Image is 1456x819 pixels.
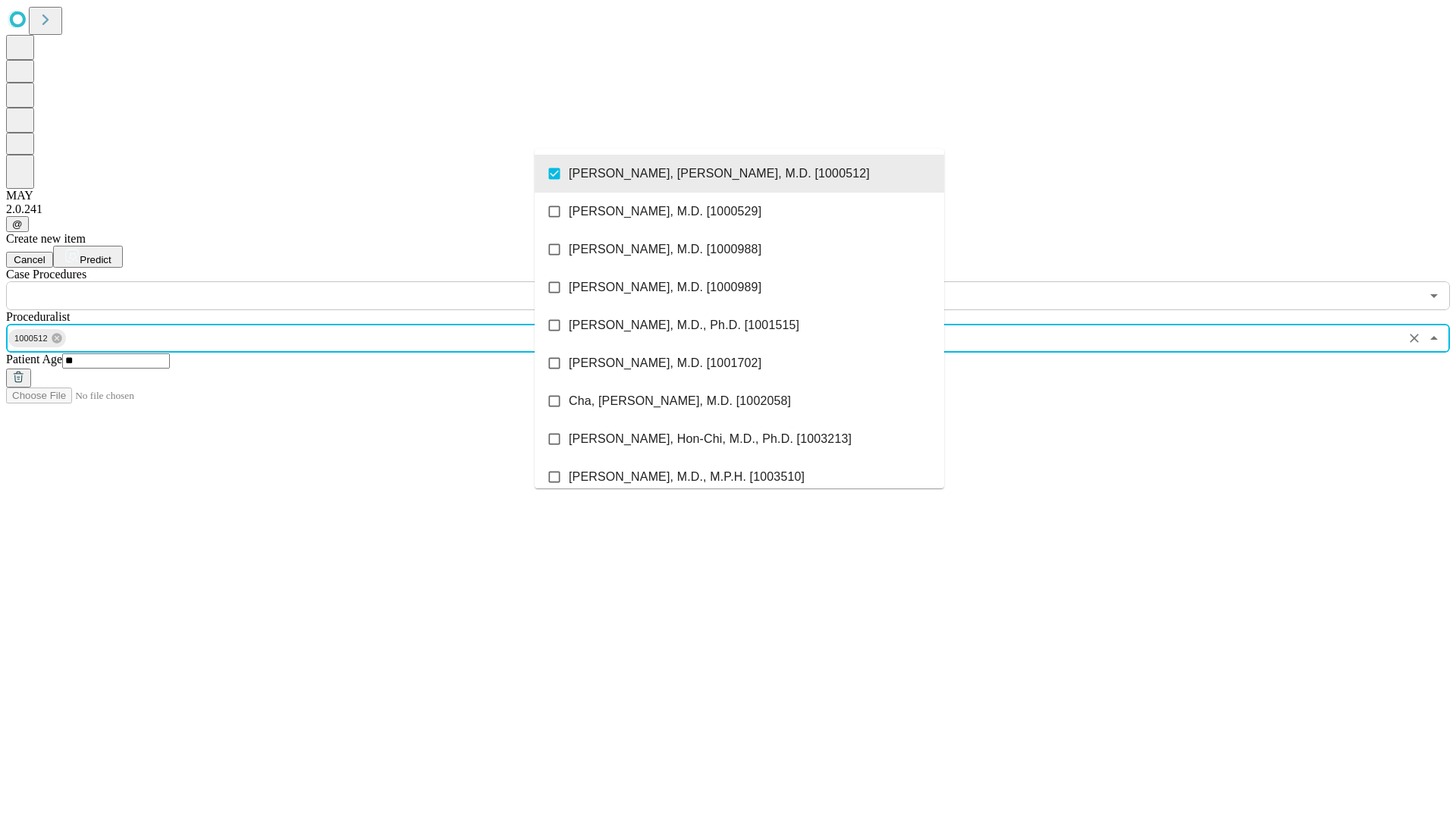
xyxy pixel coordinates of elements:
[8,329,66,347] div: 1000512
[569,202,761,221] span: [PERSON_NAME], M.D. [1000529]
[6,216,29,232] button: @
[53,246,123,268] button: Predict
[6,353,62,366] span: Patient Age
[6,310,70,323] span: Proceduralist
[569,392,791,410] span: Cha, [PERSON_NAME], M.D. [1002058]
[6,202,1450,216] div: 2.0.241
[569,316,799,334] span: [PERSON_NAME], M.D., Ph.D. [1001515]
[569,354,761,372] span: [PERSON_NAME], M.D. [1001702]
[6,268,86,281] span: Scheduled Procedure
[569,165,870,183] span: [PERSON_NAME], [PERSON_NAME], M.D. [1000512]
[6,232,86,245] span: Create new item
[12,218,23,230] span: @
[6,189,1450,202] div: MAY
[1404,328,1425,349] button: Clear
[8,330,54,347] span: 1000512
[569,430,852,448] span: [PERSON_NAME], Hon-Chi, M.D., Ph.D. [1003213]
[569,278,761,297] span: [PERSON_NAME], M.D. [1000989]
[1423,328,1445,349] button: Close
[6,252,53,268] button: Cancel
[569,240,761,259] span: [PERSON_NAME], M.D. [1000988]
[569,468,805,486] span: [PERSON_NAME], M.D., M.P.H. [1003510]
[14,254,45,265] span: Cancel
[1423,285,1445,306] button: Open
[80,254,111,265] span: Predict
